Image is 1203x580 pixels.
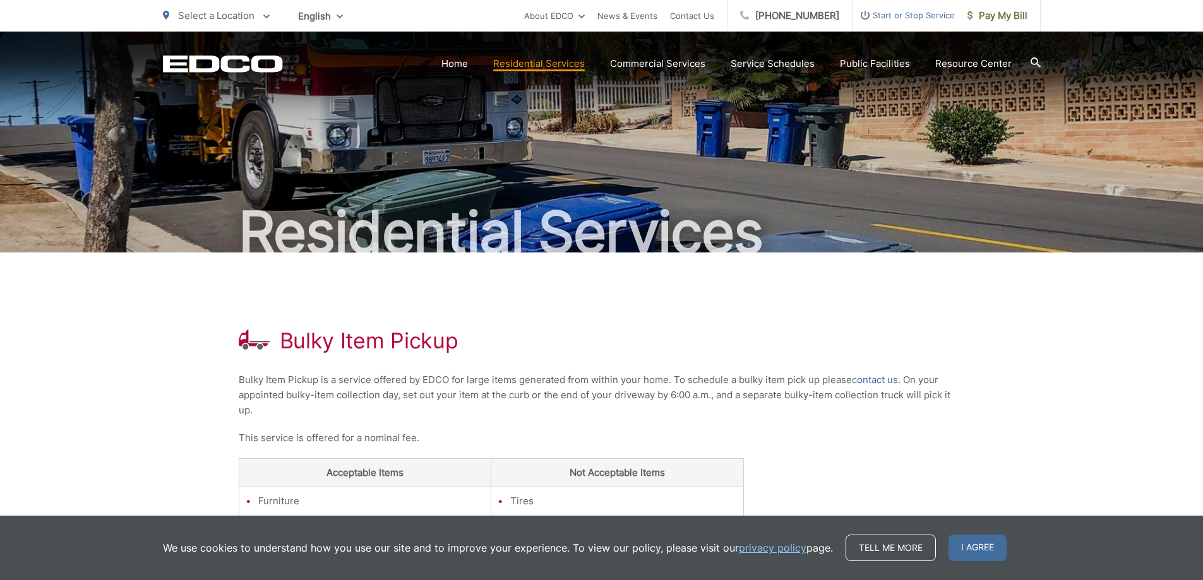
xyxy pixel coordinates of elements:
span: I agree [949,535,1007,561]
a: Home [441,56,468,71]
p: Bulky Item Pickup is a service offered by EDCO for large items generated from within your home. T... [239,372,965,418]
a: Residential Services [493,56,585,71]
strong: Acceptable Items [326,466,404,478]
a: Contact Us [670,8,714,23]
p: This service is offered for a nominal fee. [239,430,965,446]
a: Tell me more [846,535,936,561]
a: Public Facilities [840,56,910,71]
a: Service Schedules [731,56,815,71]
p: We use cookies to understand how you use our site and to improve your experience. To view our pol... [163,540,833,555]
span: Select a Location [178,9,254,21]
a: Commercial Services [610,56,705,71]
a: contact us [852,372,898,388]
h1: Bulky Item Pickup [280,328,458,353]
strong: Not Acceptable Items [570,466,665,478]
li: Furniture [258,494,485,509]
a: News & Events [597,8,657,23]
span: Pay My Bill [967,8,1027,23]
h2: Residential Services [163,201,1041,264]
span: English [289,5,352,27]
a: About EDCO [524,8,585,23]
a: EDCD logo. Return to the homepage. [163,55,283,73]
li: Tires [510,494,737,509]
a: privacy policy [739,540,806,555]
a: Resource Center [935,56,1012,71]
